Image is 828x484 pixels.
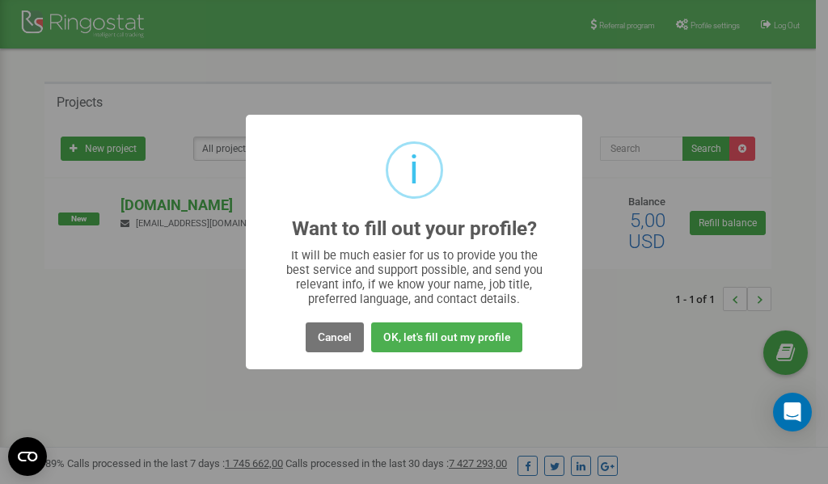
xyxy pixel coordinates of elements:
div: Open Intercom Messenger [773,393,812,431]
button: OK, let's fill out my profile [371,322,522,352]
button: Cancel [306,322,364,352]
button: Open CMP widget [8,437,47,476]
div: It will be much easier for us to provide you the best service and support possible, and send you ... [278,248,551,306]
div: i [409,144,419,196]
h2: Want to fill out your profile? [292,218,537,240]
